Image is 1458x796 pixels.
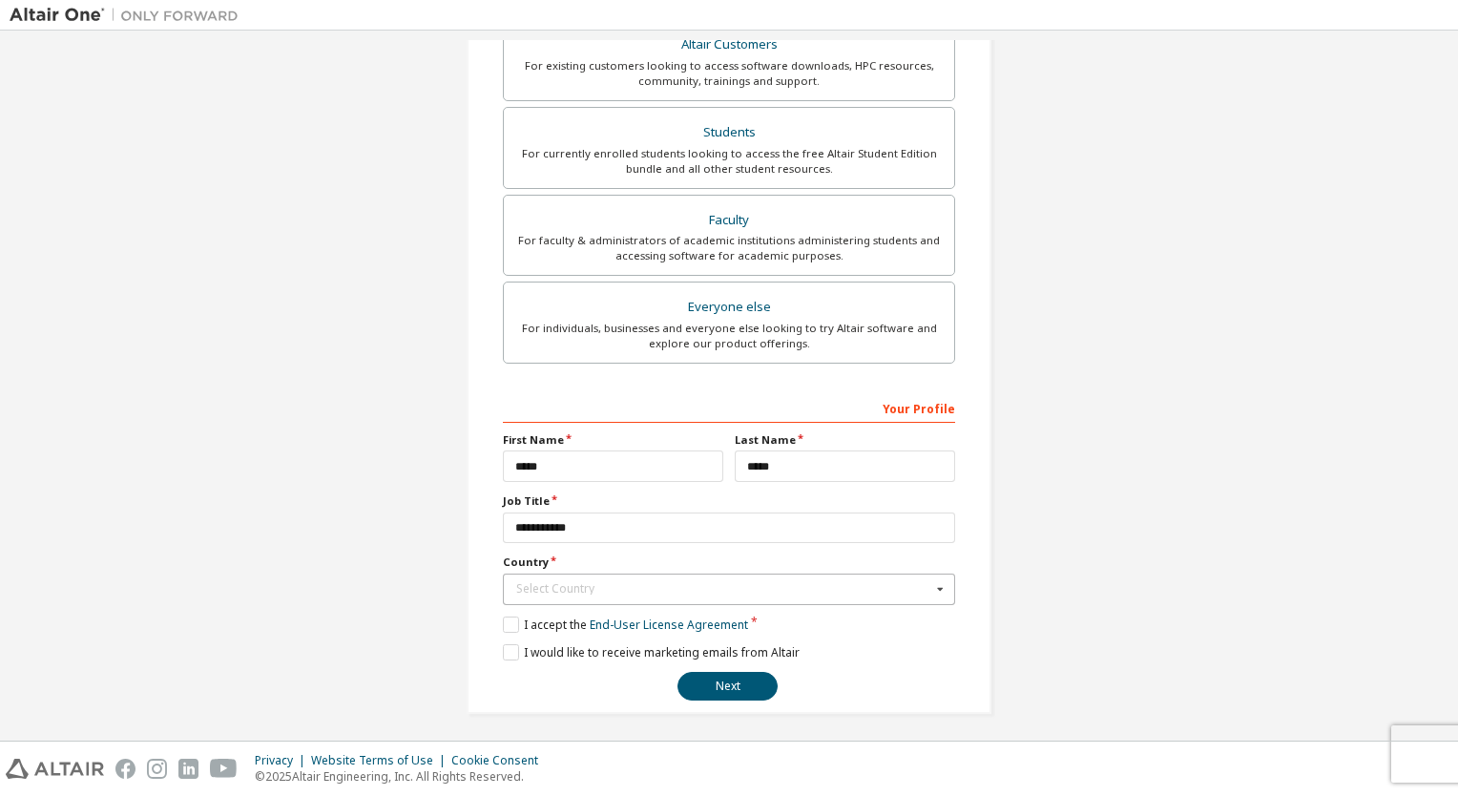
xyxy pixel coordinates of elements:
div: Cookie Consent [451,753,550,768]
div: Altair Customers [515,31,943,58]
img: youtube.svg [210,759,238,779]
div: Faculty [515,207,943,234]
label: I accept the [503,617,748,633]
img: instagram.svg [147,759,167,779]
div: Privacy [255,753,311,768]
a: End-User License Agreement [590,617,748,633]
label: Last Name [735,432,955,448]
div: For individuals, businesses and everyone else looking to try Altair software and explore our prod... [515,321,943,351]
div: For currently enrolled students looking to access the free Altair Student Edition bundle and all ... [515,146,943,177]
label: I would like to receive marketing emails from Altair [503,644,800,660]
img: linkedin.svg [178,759,198,779]
img: altair_logo.svg [6,759,104,779]
div: Everyone else [515,294,943,321]
label: Job Title [503,493,955,509]
div: For faculty & administrators of academic institutions administering students and accessing softwa... [515,233,943,263]
img: Altair One [10,6,248,25]
div: Website Terms of Use [311,753,451,768]
div: Select Country [516,583,931,595]
img: facebook.svg [115,759,135,779]
p: © 2025 Altair Engineering, Inc. All Rights Reserved. [255,768,550,785]
button: Next [677,672,778,701]
div: Your Profile [503,392,955,423]
div: For existing customers looking to access software downloads, HPC resources, community, trainings ... [515,58,943,89]
label: Country [503,555,955,570]
div: Students [515,119,943,146]
label: First Name [503,432,723,448]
